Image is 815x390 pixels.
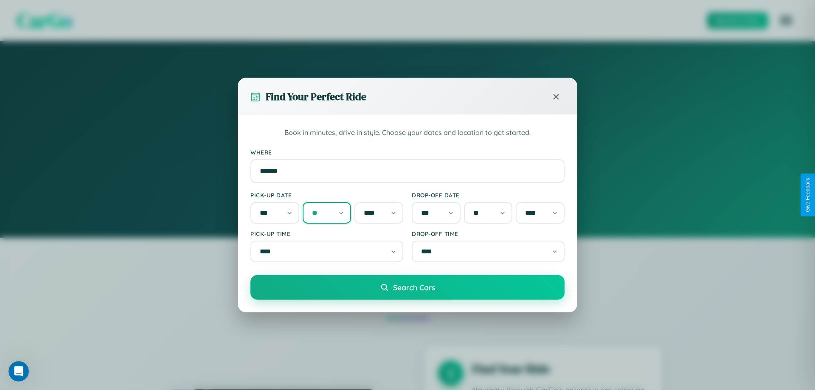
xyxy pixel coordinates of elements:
h3: Find Your Perfect Ride [266,90,366,104]
label: Drop-off Time [412,230,565,237]
span: Search Cars [393,283,435,292]
label: Drop-off Date [412,191,565,199]
p: Book in minutes, drive in style. Choose your dates and location to get started. [250,127,565,138]
label: Where [250,149,565,156]
button: Search Cars [250,275,565,300]
label: Pick-up Date [250,191,403,199]
label: Pick-up Time [250,230,403,237]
